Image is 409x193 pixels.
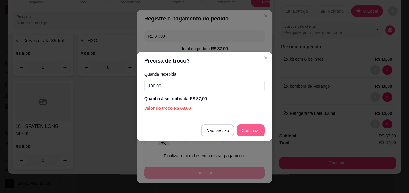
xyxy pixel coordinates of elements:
[237,124,265,136] button: Continuar
[261,53,271,63] button: Close
[201,124,235,136] button: Não preciso
[144,96,265,102] div: Quantia à ser cobrada R$ 37,00
[144,105,265,111] div: Valor do troco R$ 63,00
[137,52,272,70] header: Precisa de troco?
[144,72,265,76] label: Quantia recebida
